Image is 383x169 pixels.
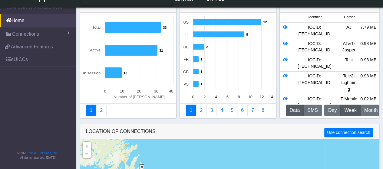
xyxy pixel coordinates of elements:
[359,57,378,70] div: 0.98 MB
[226,95,228,99] text: 6
[339,96,359,109] div: T-Mobile
[269,95,273,99] text: 14
[290,96,339,109] div: ICCID: [TECHNICAL_ID]
[290,24,339,37] div: ICCID: [TECHNICAL_ID]
[120,89,124,93] text: 10
[339,57,359,70] div: Telit
[83,150,91,158] a: Zoom out
[196,105,206,116] a: Carrier
[344,15,355,20] span: Carrier
[192,95,194,99] text: 0
[96,105,107,116] a: Deployment status
[324,105,341,116] button: Day
[83,142,91,150] a: Zoom in
[340,105,361,116] button: Week
[216,105,227,116] a: Connections By Carrier
[227,105,237,116] a: Usage by Carrier
[206,105,217,116] a: Usage per Country
[263,20,267,24] text: 12
[80,124,379,139] div: LOCATION OF CONNECTIONS
[290,57,339,70] div: ICCID: [TECHNICAL_ID]
[86,105,97,116] a: Connectivity status
[12,31,39,38] span: Connections
[344,107,357,114] span: Week
[203,95,206,99] text: 2
[286,105,304,116] button: Data
[359,96,378,109] div: 0.02 MB
[237,105,248,116] a: 14 Days Trend
[238,95,240,99] text: 8
[137,89,141,93] text: 20
[163,26,167,29] text: 33
[183,45,189,49] text: DE
[215,95,217,99] text: 4
[186,105,196,116] a: Connections By Country
[248,95,252,99] text: 10
[183,82,188,86] text: PS
[246,33,248,36] text: 9
[328,107,337,114] span: Day
[200,57,202,61] text: 1
[90,48,101,52] text: Active
[247,105,258,116] a: Zero Session
[186,105,270,116] nav: Summary paging
[159,49,163,52] text: 31
[83,71,101,75] text: In session
[308,15,322,20] span: Identifier
[92,25,100,30] text: Total
[11,43,53,50] span: Advanced Features
[154,89,158,93] text: 30
[114,95,165,99] text: Number of [PERSON_NAME]
[359,73,378,93] div: 0.98 MB
[324,128,373,137] button: Use connection search
[359,41,378,54] div: 0.98 MB
[259,95,264,99] text: 12
[27,151,58,155] a: Telit IoT Solutions, Inc.
[303,105,322,116] button: SMS
[124,71,127,75] text: 10
[183,57,188,62] text: FR
[169,89,173,93] text: 40
[185,32,189,37] text: IL
[200,82,202,86] text: 1
[339,24,359,37] div: AJ
[360,105,381,116] button: Month
[339,41,359,54] div: AT&T-Jasper
[86,105,170,116] nav: Summary paging
[290,41,339,54] div: ICCID: [TECHNICAL_ID]
[183,70,189,74] text: GB
[183,20,189,24] text: US
[339,73,359,93] div: Tele2-Lightning
[359,24,378,37] div: 7.79 MB
[258,105,268,116] a: Not Connected for 30 days
[206,45,208,49] text: 2
[364,107,378,114] span: Month
[290,73,339,93] div: ICCID: [TECHNICAL_ID]
[104,89,106,93] text: 0
[200,70,202,73] text: 1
